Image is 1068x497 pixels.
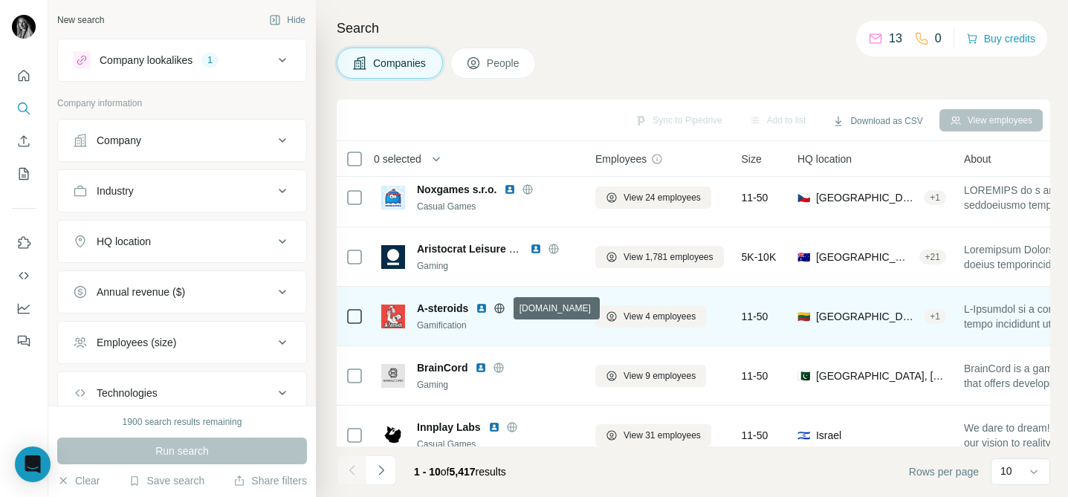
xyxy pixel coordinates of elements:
img: LinkedIn logo [476,302,488,314]
span: [GEOGRAPHIC_DATA], [GEOGRAPHIC_DATA] [816,368,946,383]
span: Innplay Labs [417,420,481,435]
img: LinkedIn logo [504,183,516,195]
button: Use Surfe on LinkedIn [12,230,36,256]
span: 1 - 10 [414,466,441,478]
div: Annual revenue ($) [97,285,185,299]
span: View 24 employees [624,191,701,204]
button: View 4 employees [595,305,706,328]
span: 11-50 [742,190,768,205]
span: View 4 employees [624,310,696,323]
span: Employees [595,152,647,166]
button: Use Surfe API [12,262,36,289]
div: Company [97,133,141,148]
span: View 9 employees [624,369,696,383]
div: Casual Games [417,200,577,213]
div: Industry [97,183,134,198]
button: Buy credits [966,28,1035,49]
button: View 31 employees [595,424,711,446]
span: 5K-10K [742,250,777,264]
span: 🇨🇿 [797,190,810,205]
div: Employees (size) [97,335,176,350]
button: Annual revenue ($) [58,274,306,310]
div: + 1 [924,310,946,323]
button: Industry [58,173,306,209]
button: Navigate to next page [366,455,396,485]
h4: Search [337,18,1050,39]
img: LinkedIn logo [488,421,500,433]
button: Download as CSV [822,110,933,132]
img: Logo of Innplay Labs [381,423,405,447]
button: Company lookalikes1 [58,42,306,78]
button: HQ location [58,224,306,259]
img: Logo of A-steroids [381,305,405,328]
button: View 1,781 employees [595,246,724,268]
div: Gaming [417,378,577,392]
button: View 24 employees [595,186,711,209]
img: Avatar [12,15,36,39]
span: Size [742,152,762,166]
button: Share filters [233,473,307,488]
span: 11-50 [742,309,768,324]
span: [GEOGRAPHIC_DATA], [GEOGRAPHIC_DATA] [816,250,913,264]
img: LinkedIn logo [530,243,542,255]
img: Logo of Noxgames s.r.o. [381,186,405,209]
div: New search [57,13,104,27]
span: Aristocrat Leisure Limited [417,243,546,255]
span: Noxgames s.r.o. [417,182,496,197]
span: Companies [373,56,427,71]
button: Feedback [12,328,36,354]
button: Quick start [12,62,36,89]
span: About [964,152,991,166]
button: Save search [129,473,204,488]
div: 1 [201,53,219,67]
button: Employees (size) [58,325,306,360]
span: View 1,781 employees [624,250,713,264]
div: Company lookalikes [100,53,192,68]
div: Gamification [417,319,577,332]
p: 13 [889,30,902,48]
button: Company [58,123,306,158]
span: 🇱🇹 [797,309,810,324]
span: HQ location [797,152,852,166]
span: 0 selected [374,152,421,166]
span: [GEOGRAPHIC_DATA] [816,190,918,205]
div: + 1 [924,191,946,204]
span: Israel [816,428,841,443]
p: 10 [1000,464,1012,478]
button: View 9 employees [595,365,706,387]
div: 1900 search results remaining [123,415,242,429]
span: of [441,466,450,478]
span: 🇦🇺 [797,250,810,264]
button: Clear [57,473,100,488]
button: Enrich CSV [12,128,36,155]
img: LinkedIn logo [475,362,487,374]
span: results [414,466,506,478]
span: 🇵🇰 [797,368,810,383]
span: 11-50 [742,368,768,383]
div: HQ location [97,234,151,249]
img: Logo of BrainCord [381,364,405,388]
span: 🇮🇱 [797,428,810,443]
div: Gaming [417,259,577,273]
span: Rows per page [909,464,979,479]
div: Technologies [97,386,158,400]
span: 11-50 [742,428,768,443]
button: Technologies [58,375,306,411]
span: 5,417 [450,466,476,478]
div: Casual Games [417,438,577,451]
button: Dashboard [12,295,36,322]
button: Hide [259,9,316,31]
p: 0 [935,30,942,48]
div: Open Intercom Messenger [15,446,51,482]
button: Search [12,95,36,122]
p: Company information [57,97,307,110]
div: + 21 [919,250,946,264]
button: My lists [12,160,36,187]
span: [GEOGRAPHIC_DATA] [816,309,918,324]
img: Logo of Aristocrat Leisure Limited [381,245,405,269]
span: People [487,56,521,71]
span: View 31 employees [624,429,701,442]
span: A-steroids [417,301,468,316]
span: BrainCord [417,360,467,375]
